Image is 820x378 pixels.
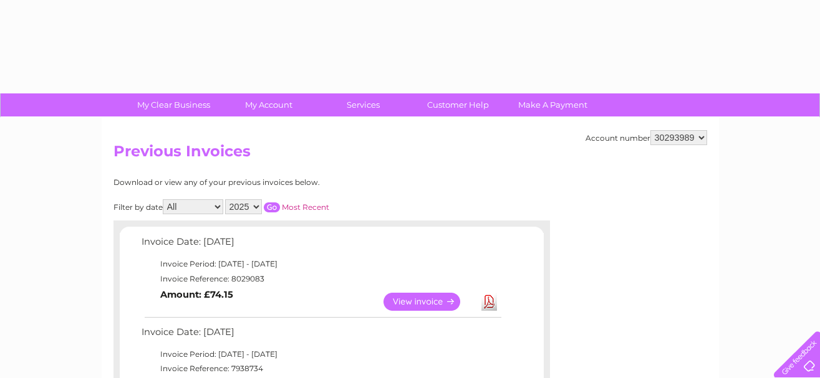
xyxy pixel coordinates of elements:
[138,347,503,362] td: Invoice Period: [DATE] - [DATE]
[312,93,415,116] a: Services
[113,199,441,214] div: Filter by date
[138,257,503,272] td: Invoice Period: [DATE] - [DATE]
[217,93,320,116] a: My Account
[501,93,604,116] a: Make A Payment
[113,143,707,166] h2: Previous Invoices
[138,324,503,347] td: Invoice Date: [DATE]
[407,93,509,116] a: Customer Help
[383,293,475,311] a: View
[138,361,503,376] td: Invoice Reference: 7938734
[160,289,233,300] b: Amount: £74.15
[282,202,329,212] a: Most Recent
[586,130,707,145] div: Account number
[138,272,503,286] td: Invoice Reference: 8029083
[122,93,225,116] a: My Clear Business
[138,234,503,257] td: Invoice Date: [DATE]
[481,293,497,311] a: Download
[113,178,441,187] div: Download or view any of your previous invoices below.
